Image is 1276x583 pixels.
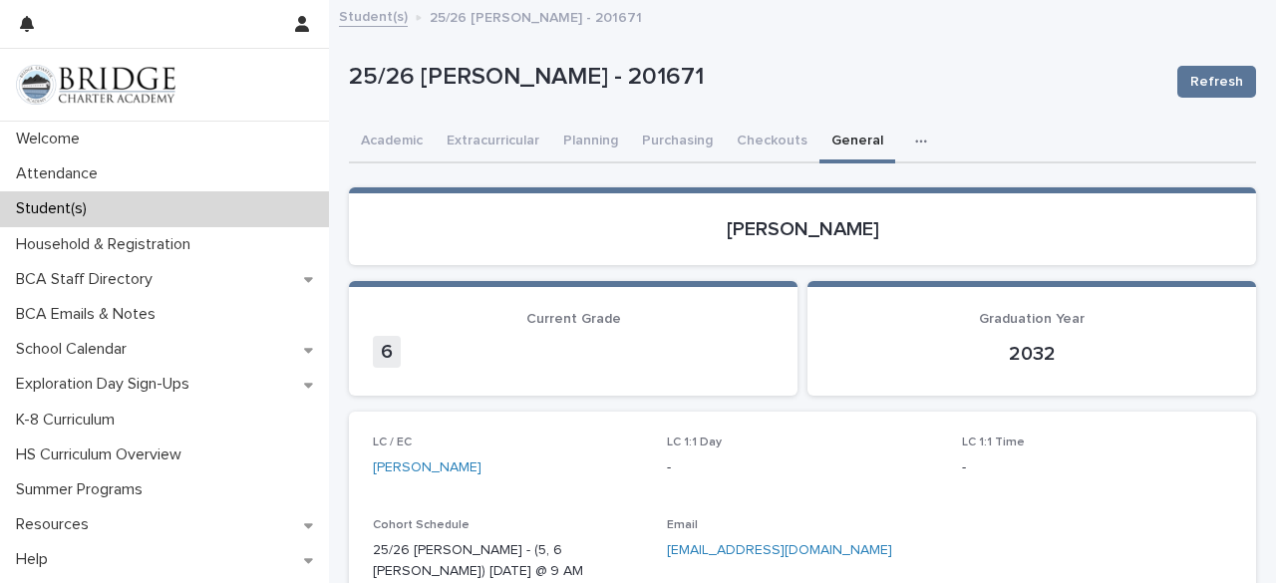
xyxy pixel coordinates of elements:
button: Planning [551,122,630,163]
button: Extracurricular [435,122,551,163]
p: Resources [8,515,105,534]
span: Refresh [1190,72,1243,92]
button: Checkouts [725,122,819,163]
p: 2032 [831,342,1232,366]
span: LC / EC [373,437,412,448]
p: Exploration Day Sign-Ups [8,375,205,394]
a: Student(s) [339,4,408,27]
p: 25/26 [PERSON_NAME] - (5, 6 [PERSON_NAME]) [DATE] @ 9 AM [373,540,643,582]
span: Cohort Schedule [373,519,470,531]
p: 25/26 [PERSON_NAME] - 201671 [349,63,1161,92]
p: 25/26 [PERSON_NAME] - 201671 [430,5,642,27]
p: - [667,457,937,478]
p: Student(s) [8,199,103,218]
p: School Calendar [8,340,143,359]
a: [EMAIL_ADDRESS][DOMAIN_NAME] [667,543,892,557]
span: 6 [373,336,401,368]
p: BCA Emails & Notes [8,305,171,324]
button: Purchasing [630,122,725,163]
img: V1C1m3IdTEidaUdm9Hs0 [16,65,175,105]
p: BCA Staff Directory [8,270,168,289]
p: K-8 Curriculum [8,411,131,430]
p: Welcome [8,130,96,148]
span: LC 1:1 Time [962,437,1025,448]
span: Email [667,519,698,531]
p: HS Curriculum Overview [8,445,197,464]
p: - [962,457,1232,478]
span: Graduation Year [979,312,1085,326]
p: Attendance [8,164,114,183]
p: Household & Registration [8,235,206,254]
p: Summer Programs [8,480,159,499]
button: Refresh [1177,66,1256,98]
a: [PERSON_NAME] [373,457,481,478]
button: Academic [349,122,435,163]
span: Current Grade [526,312,621,326]
p: [PERSON_NAME] [373,217,1232,241]
p: Help [8,550,64,569]
span: LC 1:1 Day [667,437,722,448]
button: General [819,122,895,163]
